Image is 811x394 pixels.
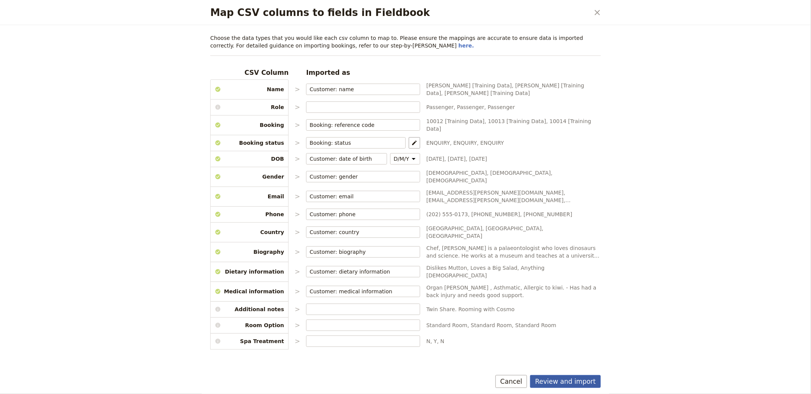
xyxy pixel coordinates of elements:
p: > [295,154,300,163]
p: > [295,85,300,94]
button: Cancel [495,375,527,388]
input: ​Clear input [309,155,376,163]
p: > [295,287,300,296]
span: ​ [411,210,417,218]
p: > [295,267,300,276]
input: ​Clear input [309,193,409,200]
input: ​Clear input [309,228,409,236]
span: Standard Room, Standard Room, Standard Room [426,321,601,329]
span: Dislikes Mutton, Loves a Big Salad, Anything [DEMOGRAPHIC_DATA] [426,264,601,279]
span: ​ [396,139,402,147]
h2: Map CSV columns to fields in Fieldbook [210,7,589,18]
span: Booking status [210,139,289,147]
p: > [295,172,300,181]
input: ​Clear input [309,210,409,218]
span: Medical information [210,288,289,295]
span: [EMAIL_ADDRESS][PERSON_NAME][DOMAIN_NAME], [EMAIL_ADDRESS][PERSON_NAME][DOMAIN_NAME], [EMAIL_ADDR... [426,189,601,204]
span: (202) 555-0173, [PHONE_NUMBER], [PHONE_NUMBER] [426,210,601,218]
p: > [295,337,300,346]
input: ​Clear input [309,173,409,180]
span: Email [210,193,289,200]
span: Spa Treatment [210,337,289,345]
p: > [295,103,300,112]
span: ​ [411,193,417,200]
p: > [295,120,300,130]
input: ​Clear input [309,268,409,275]
a: here. [459,43,474,49]
span: Twin Share. Rooming with Cosmo [426,305,601,313]
span: ​ [411,248,417,256]
p: > [295,138,300,147]
p: > [295,321,300,330]
h3: CSV Column [210,68,289,77]
span: Gender [210,173,289,180]
button: Close dialog [591,6,604,19]
p: > [295,247,300,256]
p: Choose the data types that you would like each csv column to map to. Please ensure the mappings a... [210,34,601,49]
span: Organ [PERSON_NAME] , Asthmatic, Allergic to kiwi. - Has had a back injury and needs good support. [426,284,601,299]
span: ​ [411,268,417,275]
span: Role [210,103,289,111]
span: ​ [411,85,417,93]
p: > [295,210,300,219]
p: > [295,192,300,201]
h3: Imported as [306,68,420,77]
span: Dietary information [210,268,289,275]
span: Name [210,85,289,93]
span: Additional notes [210,305,289,313]
span: [PERSON_NAME] [Training Data], [PERSON_NAME] [Training Data], [PERSON_NAME] [Training Data] [426,82,601,97]
input: ​Clear input [309,121,409,129]
span: ​ [411,228,417,236]
span: Country [210,228,289,236]
span: ​ [411,288,417,295]
span: ENQUIRY, ENQUIRY, ENQUIRY [426,139,601,147]
span: ​ [378,155,384,163]
span: [GEOGRAPHIC_DATA], [GEOGRAPHIC_DATA], [GEOGRAPHIC_DATA] [426,225,601,240]
span: N, Y, N [426,337,601,345]
span: ​ [411,121,417,129]
input: ​Clear input [309,248,409,256]
p: > [295,228,300,237]
input: ​Clear input [309,139,395,147]
input: ​Clear input [309,288,409,295]
p: > [295,305,300,314]
span: 10012 [Training Data], 10013 [Training Data], 10014 [Training Data] [426,117,601,133]
span: Chef, [PERSON_NAME] is a palaeontologist who loves dinosaurs and science. He works at a museum an... [426,244,601,260]
span: DOB [210,155,289,163]
span: Booking [210,121,289,129]
span: Biography [210,248,289,256]
span: ​ [411,173,417,180]
span: Passenger, Passenger, Passenger [426,103,601,111]
span: [DEMOGRAPHIC_DATA], [DEMOGRAPHIC_DATA], [DEMOGRAPHIC_DATA] [426,169,601,184]
span: Room Option [210,321,289,329]
span: Phone [210,210,289,218]
span: [DATE], [DATE], [DATE] [426,155,601,163]
input: ​Clear input [309,85,409,93]
button: Map statuses [409,137,420,149]
button: Review and import [530,375,601,388]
